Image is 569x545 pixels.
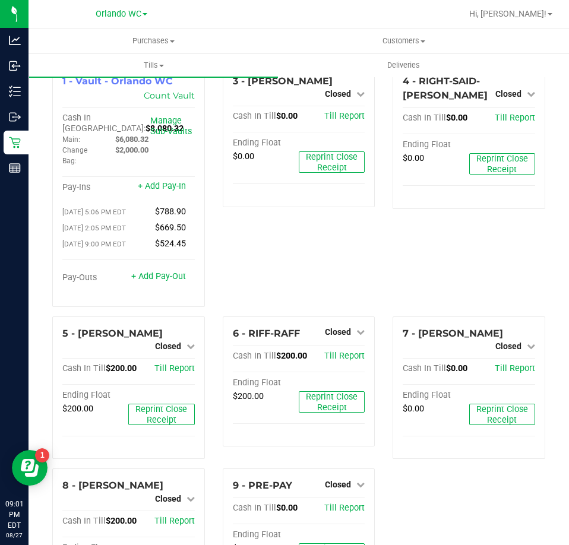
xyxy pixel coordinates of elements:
span: Deliveries [371,60,436,71]
inline-svg: Retail [9,137,21,148]
span: Reprint Close Receipt [135,404,187,425]
a: Purchases [29,28,279,53]
div: Ending Float [62,390,128,401]
span: Reprint Close Receipt [306,392,358,413]
a: + Add Pay-In [138,181,186,191]
a: Till Report [324,351,365,361]
a: Deliveries [279,53,529,78]
span: Main: [62,135,80,144]
div: Ending Float [403,390,469,401]
span: $200.00 [106,516,137,526]
p: 09:01 PM EDT [5,499,23,531]
span: Closed [155,341,181,351]
button: Reprint Close Receipt [469,153,535,175]
span: Closed [495,89,521,99]
span: $0.00 [233,151,254,161]
a: Customers [279,28,529,53]
div: Ending Float [233,138,299,148]
span: Cash In Till [403,113,446,123]
inline-svg: Inventory [9,85,21,97]
span: $788.90 [155,207,186,217]
span: $0.00 [276,503,298,513]
a: Manage Sub-Vaults [150,116,192,137]
a: Tills [29,53,279,78]
a: Count Vault [144,90,195,101]
span: Cash In Till [233,503,276,513]
inline-svg: Inbound [9,60,21,72]
span: 9 - PRE-PAY [233,480,292,491]
span: $669.50 [155,223,186,233]
inline-svg: Outbound [9,111,21,123]
span: Closed [155,494,181,503]
button: Reprint Close Receipt [299,151,365,173]
a: Till Report [154,516,195,526]
span: 7 - [PERSON_NAME] [403,328,503,339]
inline-svg: Reports [9,162,21,174]
div: Ending Float [233,530,299,540]
span: $200.00 [62,404,93,414]
span: Customers [279,36,528,46]
span: 3 - [PERSON_NAME] [233,75,333,87]
span: Purchases [29,36,279,46]
div: Pay-Ins [62,182,128,193]
span: Cash In Till [62,363,106,373]
span: 1 - Vault - Orlando WC [62,75,173,87]
span: Change Bag: [62,146,87,165]
span: Cash In Till [233,351,276,361]
span: $200.00 [276,351,307,361]
span: $2,000.00 [115,145,148,154]
a: + Add Pay-Out [131,271,186,281]
span: $8,080.32 [146,123,184,134]
span: Reprint Close Receipt [476,154,528,175]
iframe: Resource center [12,450,48,486]
span: [DATE] 5:06 PM EDT [62,208,126,216]
p: 08/27 [5,531,23,540]
span: $0.00 [276,111,298,121]
span: $0.00 [446,363,467,373]
span: Closed [325,327,351,337]
span: $200.00 [233,391,264,401]
span: $200.00 [106,363,137,373]
div: Pay-Outs [62,272,128,283]
a: Till Report [324,503,365,513]
span: Closed [325,480,351,489]
span: Orlando WC [96,9,141,19]
span: $0.00 [403,153,424,163]
inline-svg: Analytics [9,34,21,46]
span: Closed [325,89,351,99]
a: Till Report [495,363,535,373]
span: 8 - [PERSON_NAME] [62,480,163,491]
span: $0.00 [403,404,424,414]
span: 6 - RIFF-RAFF [233,328,300,339]
button: Reprint Close Receipt [128,404,194,425]
span: [DATE] 2:05 PM EDT [62,224,126,232]
span: Hi, [PERSON_NAME]! [469,9,546,18]
span: $524.45 [155,239,186,249]
a: Till Report [154,363,195,373]
span: Closed [495,341,521,351]
span: Reprint Close Receipt [476,404,528,425]
button: Reprint Close Receipt [469,404,535,425]
span: Cash In Till [403,363,446,373]
span: [DATE] 9:00 PM EDT [62,240,126,248]
iframe: Resource center unread badge [35,448,49,462]
span: 5 - [PERSON_NAME] [62,328,163,339]
span: $6,080.32 [115,135,148,144]
div: Ending Float [403,140,469,150]
span: $0.00 [446,113,467,123]
div: Ending Float [233,378,299,388]
a: Till Report [495,113,535,123]
a: Till Report [324,111,365,121]
button: Reprint Close Receipt [299,391,365,413]
span: Tills [29,60,278,71]
span: Cash In Till [62,516,106,526]
span: Reprint Close Receipt [306,152,358,173]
